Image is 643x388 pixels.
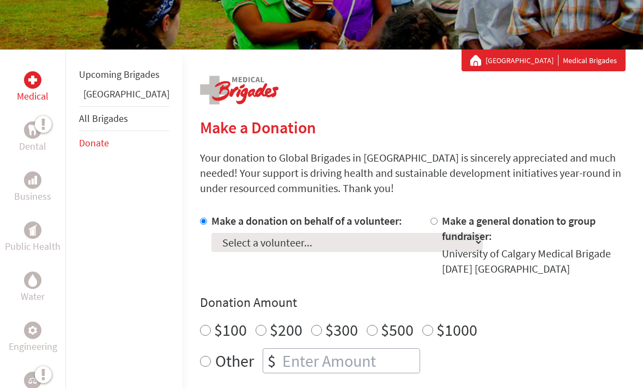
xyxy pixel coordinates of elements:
img: Legal Empowerment [28,377,37,384]
img: Business [28,176,37,184]
a: All Brigades [79,112,128,125]
li: Upcoming Brigades [79,63,169,87]
a: Donate [79,137,109,149]
div: University of Calgary Medical Brigade [DATE] [GEOGRAPHIC_DATA] [442,246,626,276]
a: Upcoming Brigades [79,68,160,81]
h2: Make a Donation [200,118,626,137]
a: Public HealthPublic Health [5,221,60,254]
label: $100 [214,319,247,340]
a: DentalDental [19,121,46,154]
div: Public Health [24,221,41,239]
p: Business [14,189,51,204]
li: All Brigades [79,106,169,131]
img: Public Health [28,225,37,236]
h4: Donation Amount [200,294,626,311]
a: BusinessBusiness [14,171,51,204]
div: Business [24,171,41,189]
a: EngineeringEngineering [9,322,57,354]
li: Panama [79,87,169,106]
label: $300 [325,319,358,340]
img: Water [28,274,37,286]
label: Make a general donation to group fundraiser: [442,214,596,243]
input: Enter Amount [280,349,420,373]
div: Water [24,272,41,289]
a: MedicalMedical [17,71,48,104]
div: Engineering [24,322,41,339]
p: Water [21,289,45,304]
a: [GEOGRAPHIC_DATA] [486,55,559,66]
div: Medical [24,71,41,89]
p: Engineering [9,339,57,354]
img: logo-medical.png [200,76,278,104]
li: Donate [79,131,169,155]
a: [GEOGRAPHIC_DATA] [83,88,169,100]
label: $200 [270,319,302,340]
label: $1000 [436,319,477,340]
img: Medical [28,76,37,84]
p: Medical [17,89,48,104]
p: Public Health [5,239,60,254]
label: $500 [381,319,414,340]
label: Other [215,348,254,373]
p: Dental [19,139,46,154]
div: Medical Brigades [470,55,617,66]
a: WaterWater [21,272,45,304]
div: $ [263,349,280,373]
div: Dental [24,121,41,139]
img: Engineering [28,326,37,335]
label: Make a donation on behalf of a volunteer: [211,214,402,227]
img: Dental [28,125,37,135]
p: Your donation to Global Brigades in [GEOGRAPHIC_DATA] is sincerely appreciated and much needed! Y... [200,150,626,196]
